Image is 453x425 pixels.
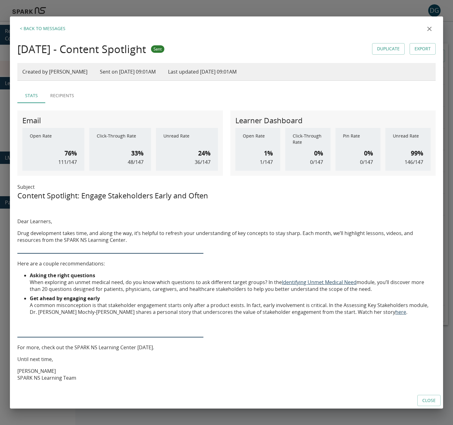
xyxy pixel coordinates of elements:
[395,309,406,315] a: here
[97,133,144,145] p: Click-Through Rate
[17,344,436,351] p: For more, check out the SPARK NS Learning Center [DATE].
[22,68,87,75] p: Created by [PERSON_NAME]
[411,148,423,158] h6: 99%
[17,23,68,35] button: Back to Messages
[30,272,436,292] li: When exploring an unmet medical need, do you know which questions to ask different target groups?...
[364,148,373,158] h6: 0%
[17,218,436,225] p: Dear Learners,
[282,279,357,286] a: Identifying Unmet Medical Need
[30,272,95,279] strong: Asking the right questions
[58,158,77,166] p: 111 / 147
[243,133,273,145] p: Open Rate
[100,68,156,75] p: Sent on [DATE] 09:01AM
[372,43,405,55] button: Duplicate
[17,88,45,103] button: Stats
[423,23,436,35] button: close
[30,295,100,302] strong: Get ahead by engaging early
[360,158,373,166] p: 0 / 147
[260,158,273,166] p: 1 / 147
[17,43,146,56] h4: [DATE] - Content Spotlight
[343,133,373,145] p: Pin Rate
[30,295,436,315] li: A common misconception is that stakeholder engagement starts only after a product exists. In fact...
[17,183,436,191] p: Subject
[393,133,423,145] p: Unread Rate
[22,115,41,125] h5: Email
[17,88,436,103] div: Active Tab
[235,115,303,125] h5: Learner Dashboard
[151,46,164,52] span: Sent
[310,158,323,166] p: 0 / 147
[410,43,436,55] a: Export
[417,395,441,406] button: Close
[17,191,436,201] h5: Content Spotlight: Engage Stakeholders Early and Often
[128,158,144,166] p: 48 / 147
[168,68,237,75] p: Last updated [DATE] 09:01AM
[293,133,323,145] p: Click-Through Rate
[45,88,79,103] button: Recipients
[405,158,423,166] p: 146 / 147
[198,148,211,158] h6: 24%
[314,148,323,158] h6: 0%
[195,158,211,166] p: 36 / 147
[17,230,436,243] p: Drug development takes time, and along the way, it’s helpful to refresh your understanding of key...
[163,133,211,145] p: Unread Rate
[17,260,436,267] p: Here are a couple recommendations:
[17,356,436,363] p: Until next time,
[264,148,273,158] h6: 1%
[131,148,144,158] h6: 33%
[30,133,77,145] p: Open Rate
[64,148,77,158] h6: 76%
[17,368,436,381] p: [PERSON_NAME] SPARK NS Learning Team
